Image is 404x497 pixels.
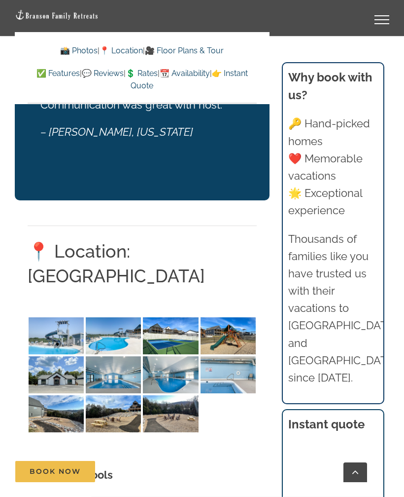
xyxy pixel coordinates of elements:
img: Branson-Cove-pool-and-slide-scaled [29,317,84,354]
img: Branson-Cove-amenities-1104-scaled [201,356,256,393]
img: Branson-Cove-Table-Rock-Lake-amenities-1101-scaled [143,395,198,432]
a: 🎥 Floor Plans & Tour [145,46,224,55]
img: Branson-Cove-amenities-1102-scaled [143,356,198,393]
img: Branson-Cove-pool-scaled [86,317,141,354]
strong: Instant quote [288,417,365,431]
h3: Why book with us? [288,69,377,104]
a: 💲 Rates [126,69,158,78]
img: Branson-Cove-Table-Rock-Lake-amenities-1111-scaled [29,395,84,432]
a: ✅ Features [36,69,80,78]
p: Thousands of families like you have trusted us with their vacations to [GEOGRAPHIC_DATA] and [GEO... [288,230,377,387]
p: | | | | [28,67,257,92]
a: Book Now [15,461,95,482]
em: – [PERSON_NAME], [US_STATE] [40,125,193,138]
a: 💬 Reviews [82,69,124,78]
a: 📍 Location [100,46,143,55]
img: Branson-Cove-amenities-1107-scaled [86,356,141,393]
p: 🔑 Hand-picked homes ❤️ Memorable vacations 🌟 Exceptional experience [288,115,377,219]
a: Toggle Menu [362,15,402,24]
img: Branson Family Retreats Logo [15,9,99,21]
img: Branson-Cove-Table-Rock-Lake-amenities-1107-scaled [86,395,141,432]
img: Branson-Cove-Table-Rock-Lake-amenities-1112-scaled [201,317,256,354]
img: Branson-Cove-pickleball-court-scaled [143,317,198,354]
span: Book Now [30,467,81,476]
p: | | [28,44,257,57]
h2: 📍 Location: [GEOGRAPHIC_DATA] [28,239,257,289]
a: 👉 Instant Quote [131,69,248,91]
a: 📆 Availability [160,69,210,78]
img: Branson-Cove-amenities-1108-scaled [29,356,84,393]
a: 📸 Photos [60,46,98,55]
